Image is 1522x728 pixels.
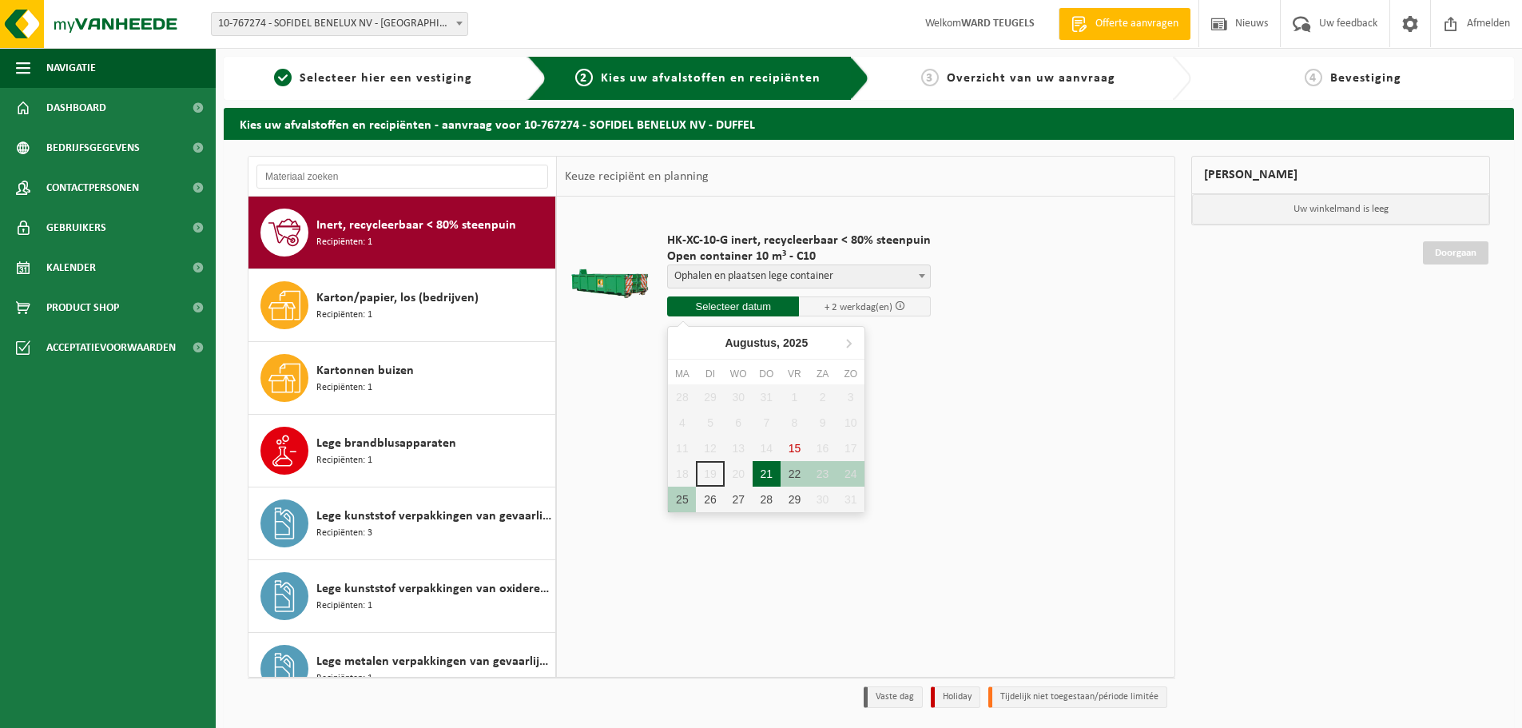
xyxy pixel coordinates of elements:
[931,686,980,708] li: Holiday
[248,269,556,342] button: Karton/papier, los (bedrijven) Recipiënten: 1
[316,453,372,468] span: Recipiënten: 1
[248,633,556,706] button: Lege metalen verpakkingen van gevaarlijke stoffen Recipiënten: 1
[248,342,556,415] button: Kartonnen buizen Recipiënten: 1
[248,415,556,487] button: Lege brandblusapparaten Recipiënten: 1
[300,72,472,85] span: Selecteer hier een vestiging
[316,671,372,686] span: Recipiënten: 1
[316,380,372,396] span: Recipiënten: 1
[753,461,781,487] div: 21
[46,88,106,128] span: Dashboard
[837,366,864,382] div: zo
[947,72,1115,85] span: Overzicht van uw aanvraag
[696,487,724,512] div: 26
[668,366,696,382] div: ma
[725,366,753,382] div: wo
[316,288,479,308] span: Karton/papier, los (bedrijven)
[316,579,551,599] span: Lege kunststof verpakkingen van oxiderende stoffen
[46,208,106,248] span: Gebruikers
[667,233,931,249] span: HK-XC-10-G inert, recycleerbaar < 80% steenpuin
[781,487,809,512] div: 29
[864,686,923,708] li: Vaste dag
[274,69,292,86] span: 1
[316,507,551,526] span: Lege kunststof verpakkingen van gevaarlijke stoffen
[212,13,467,35] span: 10-767274 - SOFIDEL BENELUX NV - DUFFEL
[781,366,809,382] div: vr
[753,366,781,382] div: do
[46,288,119,328] span: Product Shop
[1330,72,1401,85] span: Bevestiging
[825,302,892,312] span: + 2 werkdag(en)
[988,686,1167,708] li: Tijdelijk niet toegestaan/période limitée
[316,361,414,380] span: Kartonnen buizen
[248,197,556,269] button: Inert, recycleerbaar < 80% steenpuin Recipiënten: 1
[668,265,930,288] span: Ophalen en plaatsen lege container
[667,296,799,316] input: Selecteer datum
[46,328,176,368] span: Acceptatievoorwaarden
[809,366,837,382] div: za
[316,599,372,614] span: Recipiënten: 1
[1091,16,1182,32] span: Offerte aanvragen
[1305,69,1322,86] span: 4
[667,249,931,265] span: Open container 10 m³ - C10
[316,216,516,235] span: Inert, recycleerbaar < 80% steenpuin
[316,308,372,323] span: Recipiënten: 1
[316,434,456,453] span: Lege brandblusapparaten
[575,69,593,86] span: 2
[783,337,808,348] i: 2025
[248,487,556,560] button: Lege kunststof verpakkingen van gevaarlijke stoffen Recipiënten: 3
[1192,194,1489,225] p: Uw winkelmand is leeg
[211,12,468,36] span: 10-767274 - SOFIDEL BENELUX NV - DUFFEL
[248,560,556,633] button: Lege kunststof verpakkingen van oxiderende stoffen Recipiënten: 1
[668,487,696,512] div: 25
[725,487,753,512] div: 27
[557,157,717,197] div: Keuze recipiënt en planning
[921,69,939,86] span: 3
[316,526,372,541] span: Recipiënten: 3
[46,248,96,288] span: Kalender
[1059,8,1190,40] a: Offerte aanvragen
[316,235,372,250] span: Recipiënten: 1
[601,72,821,85] span: Kies uw afvalstoffen en recipiënten
[46,128,140,168] span: Bedrijfsgegevens
[224,108,1514,139] h2: Kies uw afvalstoffen en recipiënten - aanvraag voor 10-767274 - SOFIDEL BENELUX NV - DUFFEL
[781,461,809,487] div: 22
[961,18,1035,30] strong: WARD TEUGELS
[1191,156,1490,194] div: [PERSON_NAME]
[1423,241,1488,265] a: Doorgaan
[316,652,551,671] span: Lege metalen verpakkingen van gevaarlijke stoffen
[46,168,139,208] span: Contactpersonen
[256,165,548,189] input: Materiaal zoeken
[46,48,96,88] span: Navigatie
[232,69,515,88] a: 1Selecteer hier een vestiging
[718,330,814,356] div: Augustus,
[753,487,781,512] div: 28
[696,366,724,382] div: di
[667,265,931,288] span: Ophalen en plaatsen lege container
